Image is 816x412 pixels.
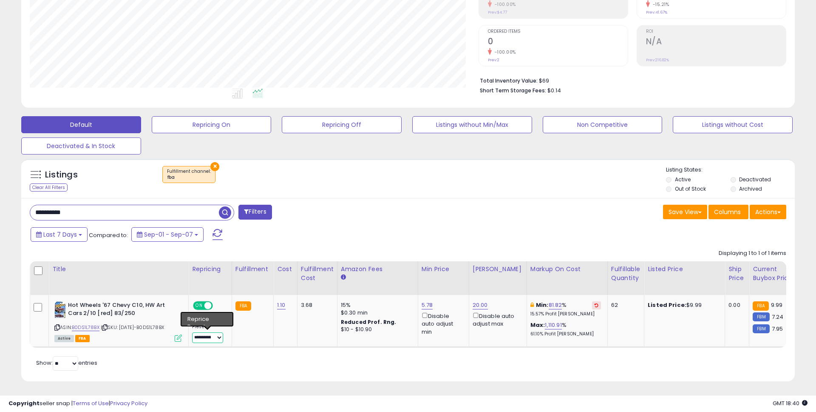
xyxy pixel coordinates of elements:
small: Prev: $4.77 [488,10,507,15]
div: Displaying 1 to 1 of 1 items [719,249,786,257]
h2: N/A [646,37,786,48]
span: 2025-09-15 18:40 GMT [773,399,807,407]
small: Amazon Fees. [341,274,346,281]
small: -100.00% [492,1,516,8]
small: FBA [753,301,768,311]
button: Sep-01 - Sep-07 [131,227,204,242]
a: 5.78 [422,301,433,309]
div: 0.00 [728,301,742,309]
th: The percentage added to the cost of goods (COGS) that forms the calculator for Min & Max prices. [527,261,607,295]
b: Reduced Prof. Rng. [341,318,397,326]
button: Save View [663,205,707,219]
div: ASIN: [54,301,182,341]
label: Out of Stock [675,185,706,192]
span: 7.24 [772,313,784,321]
b: Min: [536,301,549,309]
div: Markup on Cost [530,265,604,274]
span: ON [194,302,204,309]
div: seller snap | | [8,400,147,408]
small: -100.00% [492,49,516,55]
small: FBM [753,312,769,321]
span: Sep-01 - Sep-07 [144,230,193,239]
a: 1.10 [277,301,286,309]
a: 20.00 [473,301,488,309]
div: Repricing [192,265,228,274]
li: $69 [480,75,780,85]
b: Hot Wheels '67 Chevy C10, HW Art Cars 2/10 [red] 83/250 [68,301,171,319]
div: Current Buybox Price [753,265,796,283]
div: Ship Price [728,265,745,283]
div: $9.99 [648,301,718,309]
a: Terms of Use [73,399,109,407]
h5: Listings [45,169,78,181]
strong: Copyright [8,399,40,407]
button: Repricing Off [282,116,402,133]
button: Non Competitive [543,116,663,133]
span: Columns [714,208,741,216]
span: $0.14 [547,86,561,94]
b: Total Inventory Value: [480,77,538,84]
button: Columns [708,205,748,219]
button: Last 7 Days [31,227,88,242]
span: | SKU: [DATE]-B0DS1L78BX [101,324,164,331]
div: % [530,301,601,317]
span: Ordered Items [488,29,628,34]
div: Disable auto adjust min [422,311,462,336]
span: 7.95 [772,325,783,333]
div: Fulfillment Cost [301,265,334,283]
p: 61.10% Profit [PERSON_NAME] [530,331,601,337]
span: OFF [212,302,225,309]
span: Fulfillment channel : [167,168,211,181]
b: Short Term Storage Fees: [480,87,546,94]
button: Actions [750,205,786,219]
span: Last 7 Days [43,230,77,239]
label: Active [675,176,691,183]
a: B0DS1L78BX [72,324,99,331]
h2: 0 [488,37,628,48]
div: $0.30 min [341,309,411,317]
div: Title [52,265,185,274]
span: FBA [75,335,90,342]
span: Compared to: [89,231,128,239]
button: Listings without Cost [673,116,793,133]
a: Privacy Policy [110,399,147,407]
div: fba [167,175,211,180]
span: 9.99 [771,301,783,309]
small: -15.21% [650,1,669,8]
div: Min Price [422,265,465,274]
label: Archived [739,185,762,192]
div: Amazon Fees [341,265,414,274]
div: Clear All Filters [30,183,68,192]
small: Prev: 216.82% [646,57,669,63]
button: × [210,162,219,171]
div: % [530,321,601,337]
div: Disable auto adjust max [473,311,520,328]
div: 62 [611,301,637,309]
span: All listings currently available for purchase on Amazon [54,335,74,342]
div: [PERSON_NAME] [473,265,523,274]
button: Deactivated & In Stock [21,137,141,154]
div: Fulfillable Quantity [611,265,640,283]
b: Max: [530,321,545,329]
button: Default [21,116,141,133]
div: $10 - $10.90 [341,326,411,333]
div: Preset: [192,324,225,343]
img: 51exsYW+MzL._SL40_.jpg [54,301,66,318]
button: Listings without Min/Max [412,116,532,133]
div: Listed Price [648,265,721,274]
div: Fulfillment [235,265,270,274]
small: FBM [753,324,769,333]
a: 81.82 [549,301,562,309]
a: 1,110.91 [545,321,561,329]
small: Prev: 41.67% [646,10,667,15]
span: ROI [646,29,786,34]
button: Repricing On [152,116,272,133]
small: FBA [235,301,251,311]
b: Listed Price: [648,301,686,309]
label: Deactivated [739,176,771,183]
div: 15% [341,301,411,309]
button: Filters [238,205,272,220]
div: Amazon AI * [192,315,225,322]
p: Listing States: [666,166,794,174]
span: Show: entries [36,359,97,367]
